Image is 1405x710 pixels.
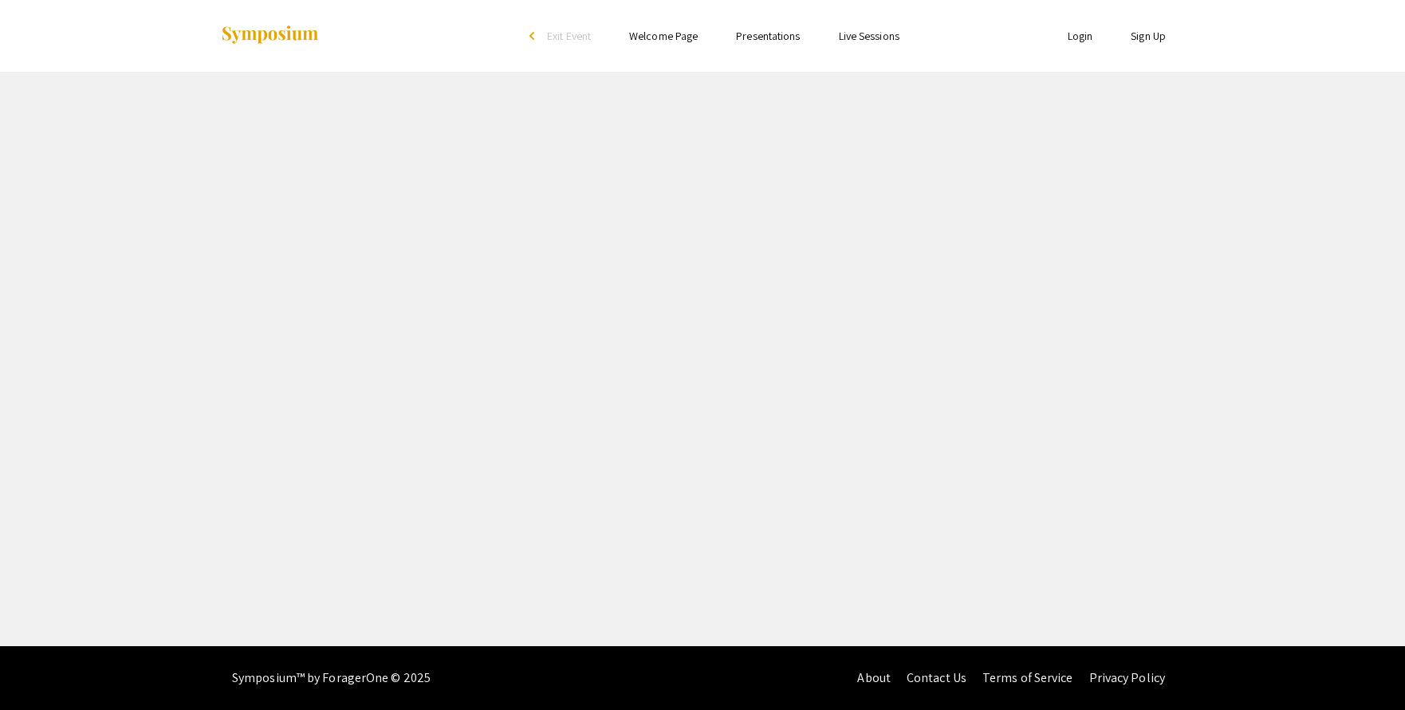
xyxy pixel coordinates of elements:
a: About [857,669,891,686]
a: Live Sessions [839,29,899,43]
a: Login [1068,29,1093,43]
a: Terms of Service [982,669,1073,686]
div: arrow_back_ios [529,31,539,41]
a: Sign Up [1131,29,1166,43]
span: Exit Event [547,29,591,43]
a: Presentations [736,29,800,43]
div: Symposium™ by ForagerOne © 2025 [232,646,431,710]
a: Welcome Page [629,29,698,43]
a: Contact Us [907,669,966,686]
a: Privacy Policy [1089,669,1165,686]
img: Symposium by ForagerOne [220,25,320,46]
